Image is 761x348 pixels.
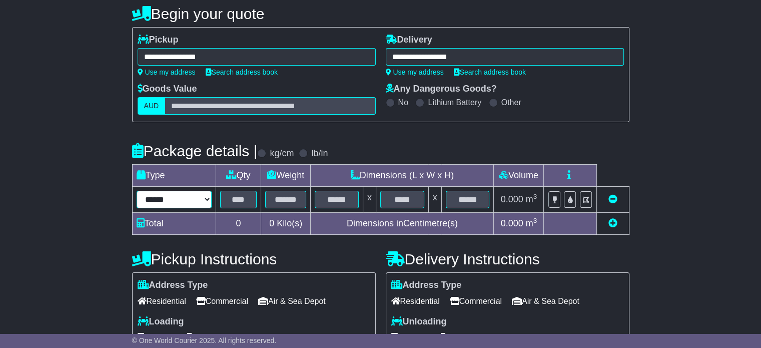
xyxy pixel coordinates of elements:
label: Goods Value [138,84,197,95]
td: Total [132,213,216,235]
sup: 3 [533,193,537,200]
td: Type [132,165,216,187]
span: © One World Courier 2025. All rights reserved. [132,336,277,344]
label: Delivery [386,35,432,46]
label: Pickup [138,35,179,46]
a: Search address book [206,68,278,76]
td: 0 [216,213,261,235]
h4: Delivery Instructions [386,251,629,267]
span: Commercial [196,293,248,309]
td: Weight [261,165,311,187]
span: 0 [269,218,274,228]
span: Tail Lift [435,329,470,345]
label: No [398,98,408,107]
h4: Begin your quote [132,6,629,22]
label: Lithium Battery [428,98,481,107]
span: 0.000 [501,194,523,204]
span: Residential [138,293,186,309]
label: Address Type [138,280,208,291]
label: Address Type [391,280,462,291]
td: Qty [216,165,261,187]
span: Forklift [391,329,425,345]
h4: Package details | [132,143,258,159]
a: Search address book [454,68,526,76]
span: 0.000 [501,218,523,228]
span: m [526,194,537,204]
td: Volume [494,165,544,187]
td: x [428,187,441,213]
span: Residential [391,293,440,309]
h4: Pickup Instructions [132,251,376,267]
span: Tail Lift [182,329,217,345]
td: Dimensions in Centimetre(s) [311,213,494,235]
td: Kilo(s) [261,213,311,235]
label: Any Dangerous Goods? [386,84,497,95]
label: Loading [138,316,184,327]
span: m [526,218,537,228]
span: Air & Sea Depot [258,293,326,309]
span: Air & Sea Depot [512,293,579,309]
sup: 3 [533,217,537,224]
span: Commercial [450,293,502,309]
a: Use my address [386,68,444,76]
label: AUD [138,97,166,115]
label: Unloading [391,316,447,327]
td: x [363,187,376,213]
label: kg/cm [270,148,294,159]
label: Other [501,98,521,107]
span: Forklift [138,329,172,345]
td: Dimensions (L x W x H) [311,165,494,187]
label: lb/in [311,148,328,159]
a: Add new item [608,218,617,228]
a: Use my address [138,68,196,76]
a: Remove this item [608,194,617,204]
